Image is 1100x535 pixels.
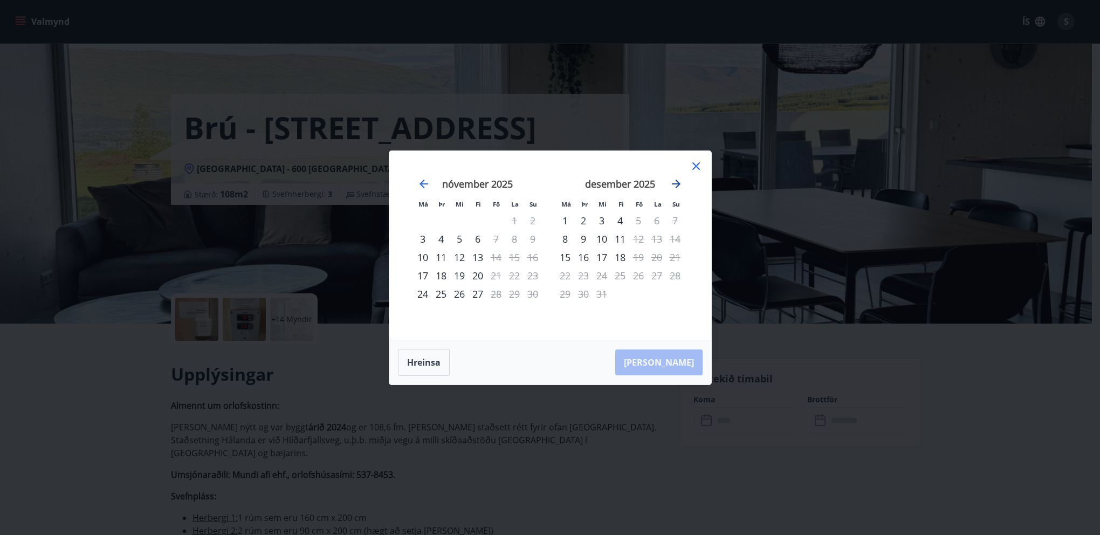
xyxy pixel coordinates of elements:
[469,266,487,285] td: Choose fimmtudagur, 20. nóvember 2025 as your check-in date. It’s available.
[581,200,588,208] small: Þr
[593,211,611,230] div: 3
[417,177,430,190] div: Move backward to switch to the previous month.
[469,285,487,303] div: 27
[450,230,469,248] td: Choose miðvikudagur, 5. nóvember 2025 as your check-in date. It’s available.
[585,177,655,190] strong: desember 2025
[524,248,542,266] td: Not available. sunnudagur, 16. nóvember 2025
[556,211,574,230] td: Choose mánudagur, 1. desember 2025 as your check-in date. It’s available.
[487,285,505,303] div: Aðeins útritun í boði
[469,230,487,248] td: Choose fimmtudagur, 6. nóvember 2025 as your check-in date. It’s available.
[599,200,607,208] small: Mi
[487,230,505,248] td: Not available. föstudagur, 7. nóvember 2025
[629,248,648,266] td: Not available. föstudagur, 19. desember 2025
[450,285,469,303] td: Choose miðvikudagur, 26. nóvember 2025 as your check-in date. It’s available.
[611,266,629,285] td: Not available. fimmtudagur, 25. desember 2025
[629,230,648,248] td: Not available. föstudagur, 12. desember 2025
[670,177,683,190] div: Move forward to switch to the next month.
[505,285,524,303] td: Not available. laugardagur, 29. nóvember 2025
[432,248,450,266] td: Choose þriðjudagur, 11. nóvember 2025 as your check-in date. It’s available.
[450,248,469,266] td: Choose miðvikudagur, 12. nóvember 2025 as your check-in date. It’s available.
[574,248,593,266] div: 16
[524,211,542,230] td: Not available. sunnudagur, 2. nóvember 2025
[593,230,611,248] td: Choose miðvikudagur, 10. desember 2025 as your check-in date. It’s available.
[476,200,481,208] small: Fi
[574,211,593,230] div: 2
[593,248,611,266] td: Choose miðvikudagur, 17. desember 2025 as your check-in date. It’s available.
[556,285,574,303] td: Not available. mánudagur, 29. desember 2025
[556,230,574,248] td: Choose mánudagur, 8. desember 2025 as your check-in date. It’s available.
[398,349,450,376] button: Hreinsa
[487,285,505,303] td: Not available. föstudagur, 28. nóvember 2025
[530,200,537,208] small: Su
[574,285,593,303] td: Not available. þriðjudagur, 30. desember 2025
[556,248,574,266] td: Choose mánudagur, 15. desember 2025 as your check-in date. It’s available.
[556,211,574,230] div: Aðeins innritun í boði
[469,230,487,248] div: 6
[418,200,428,208] small: Má
[438,200,445,208] small: Þr
[524,266,542,285] td: Not available. sunnudagur, 23. nóvember 2025
[450,230,469,248] div: 5
[414,230,432,248] td: Choose mánudagur, 3. nóvember 2025 as your check-in date. It’s available.
[487,248,505,266] div: Aðeins útritun í boði
[648,248,666,266] td: Not available. laugardagur, 20. desember 2025
[414,285,432,303] div: Aðeins innritun í boði
[593,248,611,266] div: 17
[469,266,487,285] div: 20
[666,211,684,230] td: Not available. sunnudagur, 7. desember 2025
[414,285,432,303] td: Choose mánudagur, 24. nóvember 2025 as your check-in date. It’s available.
[574,248,593,266] td: Choose þriðjudagur, 16. desember 2025 as your check-in date. It’s available.
[450,266,469,285] div: 19
[593,285,611,303] td: Not available. miðvikudagur, 31. desember 2025
[432,285,450,303] td: Choose þriðjudagur, 25. nóvember 2025 as your check-in date. It’s available.
[593,230,611,248] div: 10
[556,248,574,266] div: Aðeins innritun í boði
[450,285,469,303] div: 26
[629,211,648,230] td: Not available. föstudagur, 5. desember 2025
[432,230,450,248] td: Choose þriðjudagur, 4. nóvember 2025 as your check-in date. It’s available.
[432,266,450,285] div: 18
[493,200,500,208] small: Fö
[648,211,666,230] td: Not available. laugardagur, 6. desember 2025
[593,211,611,230] td: Choose miðvikudagur, 3. desember 2025 as your check-in date. It’s available.
[414,248,432,266] div: Aðeins innritun í boði
[414,248,432,266] td: Choose mánudagur, 10. nóvember 2025 as your check-in date. It’s available.
[469,248,487,266] td: Choose fimmtudagur, 13. nóvember 2025 as your check-in date. It’s available.
[629,266,648,285] td: Not available. föstudagur, 26. desember 2025
[611,211,629,230] div: 4
[487,248,505,266] td: Not available. föstudagur, 14. nóvember 2025
[648,266,666,285] td: Not available. laugardagur, 27. desember 2025
[629,211,648,230] div: Aðeins útritun í boði
[654,200,662,208] small: La
[611,211,629,230] td: Choose fimmtudagur, 4. desember 2025 as your check-in date. It’s available.
[505,266,524,285] td: Not available. laugardagur, 22. nóvember 2025
[505,248,524,266] td: Not available. laugardagur, 15. nóvember 2025
[487,266,505,285] td: Not available. föstudagur, 21. nóvember 2025
[556,230,574,248] div: Aðeins innritun í boði
[524,285,542,303] td: Not available. sunnudagur, 30. nóvember 2025
[414,266,432,285] div: Aðeins innritun í boði
[505,211,524,230] td: Not available. laugardagur, 1. nóvember 2025
[593,266,611,285] td: Not available. miðvikudagur, 24. desember 2025
[450,266,469,285] td: Choose miðvikudagur, 19. nóvember 2025 as your check-in date. It’s available.
[432,248,450,266] div: 11
[511,200,519,208] small: La
[611,248,629,266] td: Choose fimmtudagur, 18. desember 2025 as your check-in date. It’s available.
[666,230,684,248] td: Not available. sunnudagur, 14. desember 2025
[629,248,648,266] div: Aðeins útritun í boði
[414,266,432,285] td: Choose mánudagur, 17. nóvember 2025 as your check-in date. It’s available.
[432,266,450,285] td: Choose þriðjudagur, 18. nóvember 2025 as your check-in date. It’s available.
[561,200,571,208] small: Má
[556,266,574,285] td: Not available. mánudagur, 22. desember 2025
[432,285,450,303] div: 25
[487,230,505,248] div: Aðeins útritun í boði
[611,230,629,248] td: Choose fimmtudagur, 11. desember 2025 as your check-in date. It’s available.
[648,230,666,248] td: Not available. laugardagur, 13. desember 2025
[469,248,487,266] div: 13
[524,230,542,248] td: Not available. sunnudagur, 9. nóvember 2025
[432,230,450,248] div: 4
[666,266,684,285] td: Not available. sunnudagur, 28. desember 2025
[414,230,432,248] div: Aðeins innritun í boði
[442,177,513,190] strong: nóvember 2025
[629,230,648,248] div: Aðeins útritun í boði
